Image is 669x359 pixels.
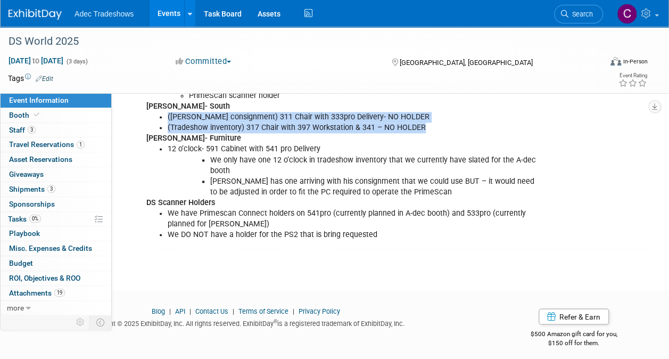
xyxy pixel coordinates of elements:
[29,215,41,223] span: 0%
[500,338,648,347] div: $150 off for them.
[189,91,539,101] li: PrimeScan scanner holder
[1,226,111,241] a: Playbook
[34,112,39,118] i: Booth reservation complete
[47,185,55,193] span: 3
[238,307,288,315] a: Terms of Service
[172,56,235,67] button: Committed
[568,10,593,18] span: Search
[1,241,111,256] a: Misc. Expenses & Credits
[8,56,64,66] span: [DATE] [DATE]
[9,96,69,104] span: Event Information
[36,75,53,83] a: Edit
[290,307,297,315] span: |
[168,208,539,230] li: We have Primescan Connect holders on 541pro (currently planned in A-dec booth) and 533pro (curren...
[187,307,194,315] span: |
[618,73,647,78] div: Event Rating
[1,123,111,137] a: Staff3
[210,155,539,176] li: We only have one 12 o’clock in tradeshow inventory that we currently have slated for the A-dec booth
[9,170,44,178] span: Giveaways
[168,230,539,240] li: We DO NOT have a holder for the PS2 that is bring requested
[210,176,539,198] li: [PERSON_NAME] has one arriving with his consignment that we could use BUT – it would need to be a...
[28,126,36,134] span: 3
[1,271,111,285] a: ROI, Objectives & ROO
[299,307,340,315] a: Privacy Policy
[610,57,621,66] img: Format-Inperson.png
[9,200,55,208] span: Sponsorships
[555,55,648,71] div: Event Format
[9,140,85,149] span: Travel Reservations
[1,108,111,123] a: Booth
[1,197,111,211] a: Sponsorships
[167,307,174,315] span: |
[9,111,42,119] span: Booth
[9,126,36,134] span: Staff
[168,112,539,123] li: ([PERSON_NAME] consignment) 311 Chair with 333pro Delivery- NO HOLDER
[8,316,484,328] div: Copyright © 2025 ExhibitDay, Inc. All rights reserved. ExhibitDay is a registered trademark of Ex...
[8,215,41,223] span: Tasks
[175,307,185,315] a: API
[1,137,111,152] a: Travel Reservations1
[9,9,62,20] img: ExhibitDay
[65,58,88,65] span: (3 days)
[623,58,648,66] div: In-Person
[77,141,85,149] span: 1
[54,289,65,297] span: 19
[230,307,237,315] span: |
[1,93,111,108] a: Event Information
[9,259,33,267] span: Budget
[7,304,24,312] span: more
[75,10,134,18] span: Adec Tradeshows
[1,301,111,315] a: more
[5,32,593,51] div: DS World 2025
[1,182,111,197] a: Shipments3
[195,307,228,315] a: Contact Us
[9,229,40,238] span: Playbook
[152,307,165,315] a: Blog
[31,56,41,65] span: to
[146,102,230,111] b: [PERSON_NAME]- South
[617,4,637,24] img: Carol Schmidlin
[9,274,80,282] span: ROI, Objectives & ROO
[500,322,648,347] div: $500 Amazon gift card for you,
[274,318,277,324] sup: ®
[539,308,609,324] a: Refer & Earn
[168,123,539,133] li: (Tradeshow inventory) 317 Chair with 397 Workstation & 341 – NO HOLDER
[400,59,533,67] span: [GEOGRAPHIC_DATA], [GEOGRAPHIC_DATA]
[554,5,603,23] a: Search
[1,152,111,167] a: Asset Reservations
[9,155,72,164] span: Asset Reservations
[71,315,90,329] td: Personalize Event Tab Strip
[146,134,241,143] b: [PERSON_NAME]- Furniture
[1,286,111,300] a: Attachments19
[1,256,111,271] a: Budget
[9,289,65,297] span: Attachments
[9,185,55,193] span: Shipments
[168,144,539,154] li: 12 o’clock- 591 Cabinet with 541 pro Delivery
[8,73,53,84] td: Tags
[9,244,92,252] span: Misc. Expenses & Credits
[1,212,111,226] a: Tasks0%
[90,315,112,329] td: Toggle Event Tabs
[146,198,215,207] b: DS Scanner Holders
[1,167,111,182] a: Giveaways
